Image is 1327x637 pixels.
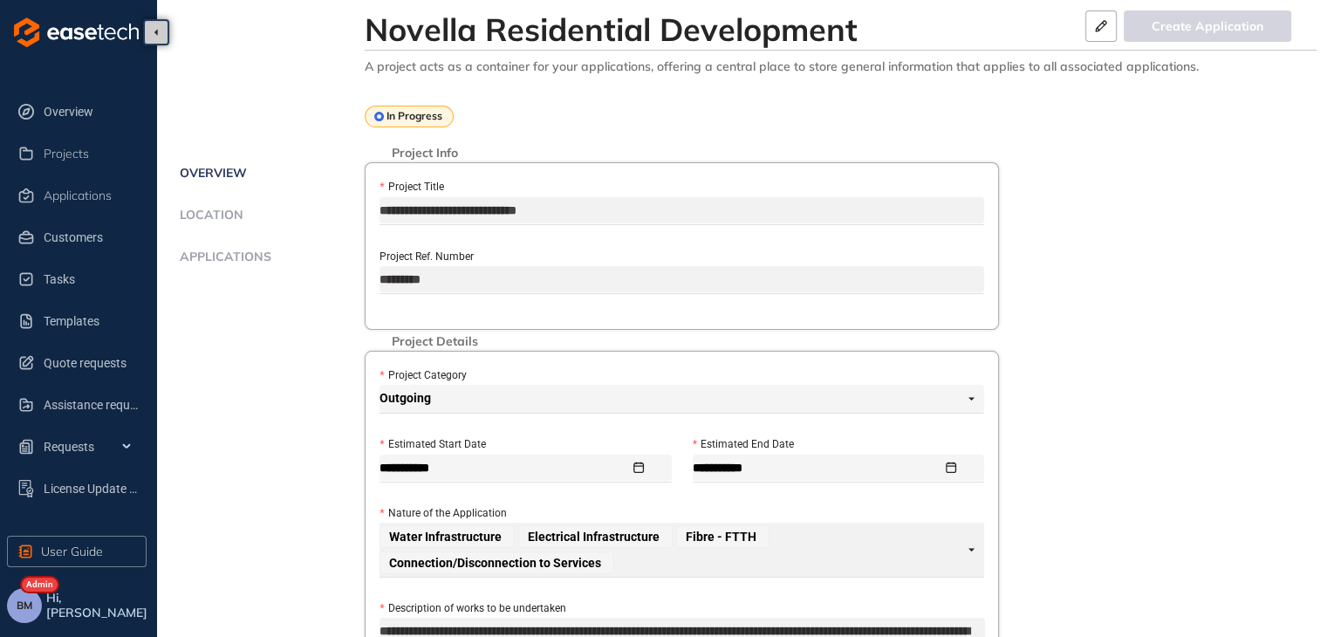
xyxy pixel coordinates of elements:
[7,536,147,567] button: User Guide
[380,458,630,477] input: Estimated Start Date
[44,188,112,203] span: Applications
[44,346,143,380] span: Quote requests
[380,266,984,292] input: Project Ref. Number
[380,525,515,548] span: Water Infrastructure
[380,249,474,265] label: Project Ref. Number
[44,471,143,506] span: License Update Requests
[383,334,487,349] span: Project Details
[380,179,443,195] label: Project Title
[380,197,984,223] input: Project Title
[380,436,485,453] label: Estimated Start Date
[44,262,143,297] span: Tasks
[380,385,975,413] span: Outgoing
[44,147,89,161] span: Projects
[44,220,143,255] span: Customers
[365,59,1317,74] div: A project acts as a container for your applications, offering a central place to store general in...
[518,525,673,548] span: Electrical Infrastructure
[380,367,466,384] label: Project Category
[389,557,601,569] span: Connection/Disconnection to Services
[383,146,467,161] span: Project Info
[174,208,243,223] span: Location
[44,304,143,339] span: Templates
[41,542,103,561] span: User Guide
[389,531,502,543] span: Water Infrastructure
[676,525,770,548] span: Fibre - FTTH
[386,110,442,122] span: In Progress
[174,166,247,181] span: Overview
[380,551,614,574] span: Connection/Disconnection to Services
[365,10,858,48] div: Novella Residential Development
[380,505,506,522] label: Nature of the Application
[174,250,271,264] span: Applications
[44,429,143,464] span: Requests
[46,591,150,620] span: Hi, [PERSON_NAME]
[44,387,143,422] span: Assistance requests
[693,436,794,453] label: Estimated End Date
[528,531,660,543] span: Electrical Infrastructure
[380,600,565,617] label: Description of works to be undertaken
[686,531,756,543] span: Fibre - FTTH
[14,17,139,47] img: logo
[693,458,943,477] input: Estimated End Date
[17,599,32,612] span: BM
[44,94,143,129] span: Overview
[7,588,42,623] button: BM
